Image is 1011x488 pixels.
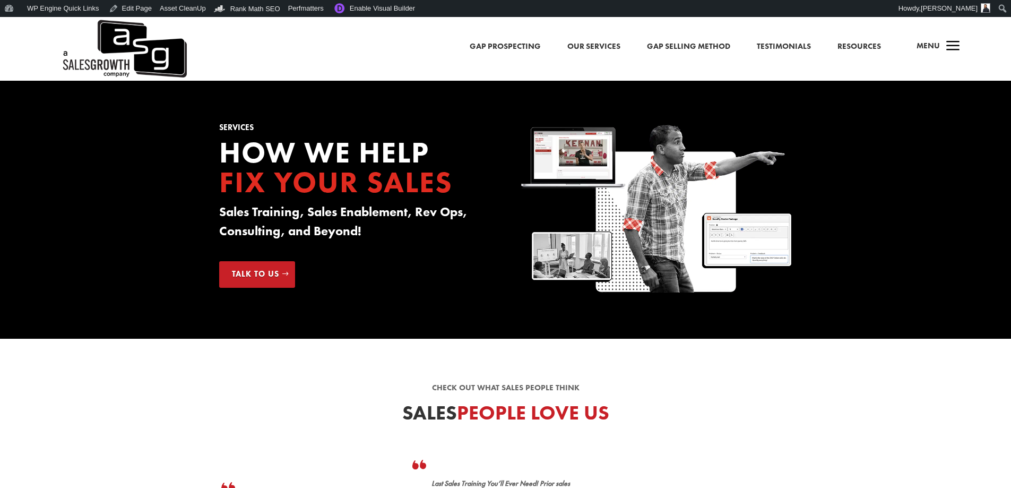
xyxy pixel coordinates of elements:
h3: Sales Training, Sales Enablement, Rev Ops, Consulting, and Beyond! [219,202,490,246]
img: Sales Growth Keenan [521,124,792,296]
p: Check out what sales people think [219,382,792,395]
span: Fix your Sales [219,163,453,201]
span: [PERSON_NAME] [921,4,978,12]
h2: Sales [219,403,792,429]
h2: How we Help [219,138,490,202]
a: Talk to Us [219,261,295,288]
h1: Services [219,124,490,137]
span: Rank Math SEO [230,5,280,13]
span: People Love Us [457,400,609,425]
